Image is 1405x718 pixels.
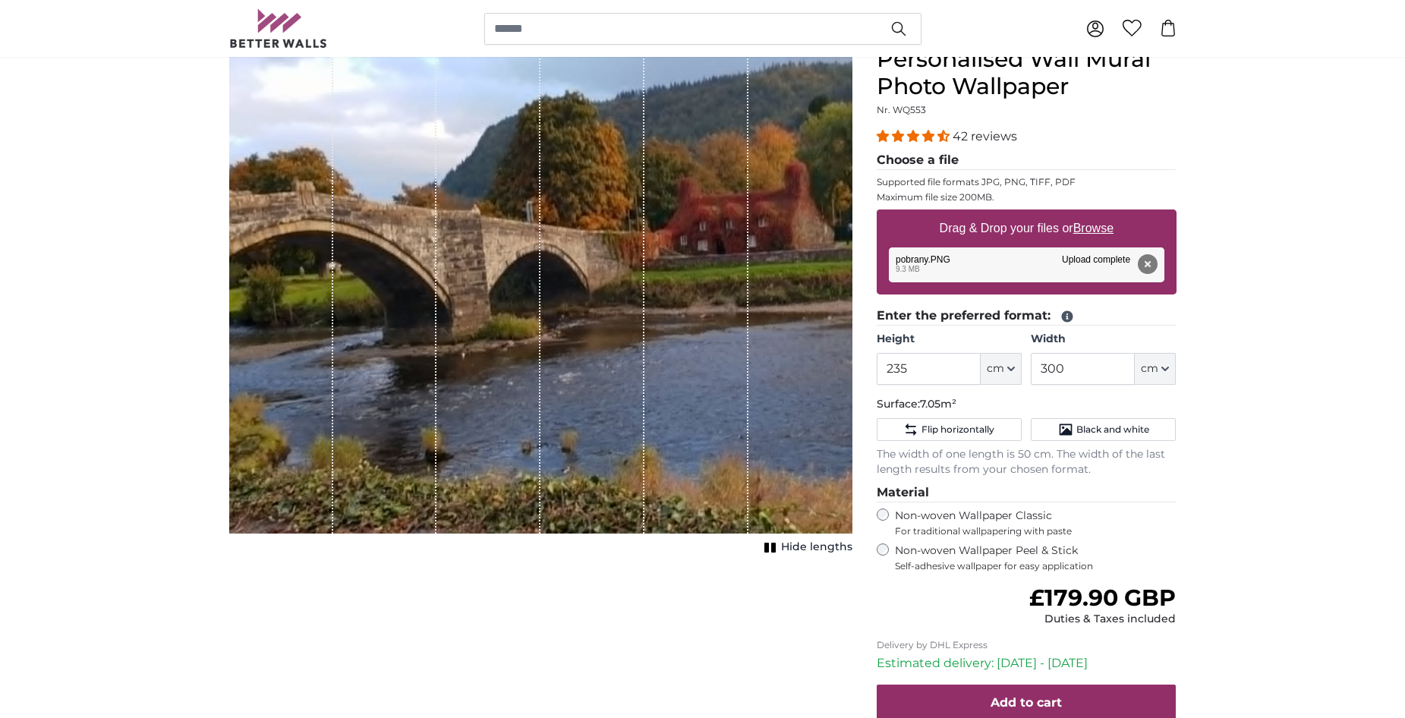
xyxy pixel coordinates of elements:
p: Surface: [877,397,1177,412]
p: Maximum file size 200MB. [877,191,1177,203]
button: Flip horizontally [877,418,1022,441]
label: Height [877,332,1022,347]
button: Hide lengths [760,537,852,558]
label: Drag & Drop your files or [933,213,1119,244]
span: For traditional wallpapering with paste [895,525,1177,537]
p: Delivery by DHL Express [877,639,1177,651]
button: cm [1135,353,1176,385]
span: Hide lengths [781,540,852,555]
span: Add to cart [991,695,1062,710]
label: Non-woven Wallpaper Peel & Stick [895,543,1177,572]
span: Black and white [1076,424,1149,436]
span: 42 reviews [953,129,1017,143]
legend: Choose a file [877,151,1177,170]
span: cm [987,361,1004,376]
button: Black and white [1031,418,1176,441]
span: 4.38 stars [877,129,953,143]
legend: Enter the preferred format: [877,307,1177,326]
button: cm [981,353,1022,385]
div: Duties & Taxes included [1029,612,1176,627]
p: Supported file formats JPG, PNG, TIFF, PDF [877,176,1177,188]
span: Self-adhesive wallpaper for easy application [895,560,1177,572]
u: Browse [1073,222,1114,235]
legend: Material [877,483,1177,502]
h1: Personalised Wall Mural Photo Wallpaper [877,46,1177,100]
span: cm [1141,361,1158,376]
p: The width of one length is 50 cm. The width of the last length results from your chosen format. [877,447,1177,477]
label: Width [1031,332,1176,347]
span: 7.05m² [920,397,956,411]
span: Flip horizontally [921,424,994,436]
img: Betterwalls [229,9,328,48]
span: Nr. WQ553 [877,104,926,115]
p: Estimated delivery: [DATE] - [DATE] [877,654,1177,672]
span: £179.90 GBP [1029,584,1176,612]
label: Non-woven Wallpaper Classic [895,509,1177,537]
div: 1 of 1 [229,46,852,558]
